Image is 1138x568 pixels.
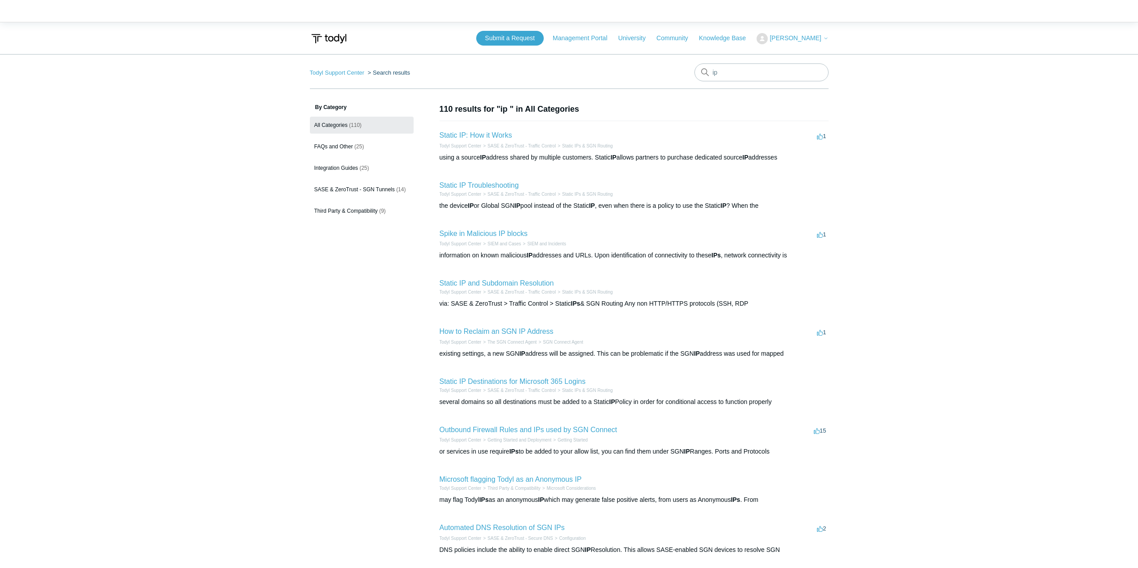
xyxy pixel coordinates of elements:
div: several domains so all destinations must be added to a Static Policy in order for conditional acc... [440,397,829,407]
a: Static IPs & SGN Routing [562,290,613,295]
span: FAQs and Other [314,143,353,150]
li: Todyl Support Center [440,535,482,542]
li: Todyl Support Center [440,485,482,492]
li: Microsoft Considerations [541,485,596,492]
a: Static IPs & SGN Routing [562,143,613,148]
img: Todyl Support Center Help Center home page [310,30,348,47]
span: 1 [817,329,826,336]
em: IPs [509,448,519,455]
li: The SGN Connect Agent [481,339,537,345]
a: SASE & ZeroTrust - SGN Tunnels (14) [310,181,414,198]
div: or services in use require to be added to your allow list, you can find them under SGN Ranges. Po... [440,447,829,456]
a: Todyl Support Center [440,241,482,246]
li: Todyl Support Center [440,339,482,345]
li: Static IPs & SGN Routing [556,191,613,198]
li: SIEM and Incidents [521,240,566,247]
a: Submit a Request [476,31,544,46]
a: SGN Connect Agent [543,340,583,345]
a: Outbound Firewall Rules and IPs used by SGN Connect [440,426,618,433]
em: IP [720,202,726,209]
a: SASE & ZeroTrust - Traffic Control [487,192,556,197]
em: IPs [731,496,740,503]
a: Todyl Support Center [440,143,482,148]
a: Todyl Support Center [440,290,482,295]
li: SIEM and Cases [481,240,521,247]
div: DNS policies include the ability to enable direct SGN Resolution. This allows SASE-enabled SGN de... [440,545,829,555]
li: Todyl Support Center [440,387,482,394]
li: SASE & ZeroTrust - Secure DNS [481,535,553,542]
a: Static IP Troubleshooting [440,181,519,189]
span: Third Party & Compatibility [314,208,378,214]
em: IP [527,252,533,259]
em: IP [538,496,544,503]
a: University [618,34,654,43]
input: Search [694,63,829,81]
a: Microsoft flagging Todyl as an Anonymous IP [440,475,582,483]
a: SASE & ZeroTrust - Traffic Control [487,143,556,148]
li: SASE & ZeroTrust - Traffic Control [481,143,556,149]
a: Todyl Support Center [440,438,482,442]
em: IP [694,350,700,357]
a: Community [656,34,697,43]
button: [PERSON_NAME] [757,33,828,44]
a: Spike in Malicious IP blocks [440,230,528,237]
a: Third Party & Compatibility [487,486,540,491]
a: SASE & ZeroTrust - Traffic Control [487,388,556,393]
a: How to Reclaim an SGN IP Address [440,328,554,335]
em: IPs [479,496,489,503]
a: SASE & ZeroTrust - Traffic Control [487,290,556,295]
a: Static IP: How it Works [440,131,512,139]
span: Integration Guides [314,165,358,171]
a: Static IP Destinations for Microsoft 365 Logins [440,378,586,385]
h3: By Category [310,103,414,111]
a: Configuration [559,536,585,541]
span: 2 [817,525,826,532]
li: Todyl Support Center [440,437,482,443]
li: Third Party & Compatibility [481,485,540,492]
li: Static IPs & SGN Routing [556,143,613,149]
li: Configuration [553,535,586,542]
a: Todyl Support Center [440,388,482,393]
span: 15 [814,427,826,434]
a: Static IPs & SGN Routing [562,192,613,197]
li: Getting Started and Deployment [481,437,551,443]
a: Getting Started [558,438,588,442]
a: Static IP and Subdomain Resolution [440,279,554,287]
a: SASE & ZeroTrust - Secure DNS [487,536,553,541]
a: The SGN Connect Agent [487,340,537,345]
a: Todyl Support Center [440,192,482,197]
em: IP [610,154,616,161]
em: IP [684,448,690,455]
span: SASE & ZeroTrust - SGN Tunnels [314,186,395,193]
em: IPs [571,300,580,307]
a: SIEM and Incidents [527,241,566,246]
li: Getting Started [551,437,588,443]
div: may flag Todyl as an anonymous which may generate false positive alerts, from users as Anonymous ... [440,495,829,505]
span: 1 [817,231,826,238]
span: (9) [379,208,386,214]
li: Static IPs & SGN Routing [556,289,613,295]
span: (14) [396,186,406,193]
li: Todyl Support Center [440,191,482,198]
li: SASE & ZeroTrust - Traffic Control [481,191,556,198]
span: 1 [817,133,826,139]
li: SGN Connect Agent [537,339,583,345]
a: Third Party & Compatibility (9) [310,202,414,219]
a: FAQs and Other (25) [310,138,414,155]
a: Static IPs & SGN Routing [562,388,613,393]
a: Todyl Support Center [440,340,482,345]
div: using a source address shared by multiple customers. Static allows partners to purchase dedicated... [440,153,829,162]
div: via: SASE & ZeroTrust > Traffic Control > Static & SGN Routing Any non HTTP/HTTPS protocols (SSH,... [440,299,829,308]
em: IP [519,350,525,357]
em: IPs [711,252,721,259]
em: IP [585,546,591,553]
span: All Categories [314,122,348,128]
li: Search results [366,69,410,76]
em: IP [515,202,520,209]
span: (25) [360,165,369,171]
a: Todyl Support Center [310,69,364,76]
li: Todyl Support Center [440,289,482,295]
a: Automated DNS Resolution of SGN IPs [440,524,565,531]
a: Todyl Support Center [440,536,482,541]
a: All Categories (110) [310,117,414,134]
